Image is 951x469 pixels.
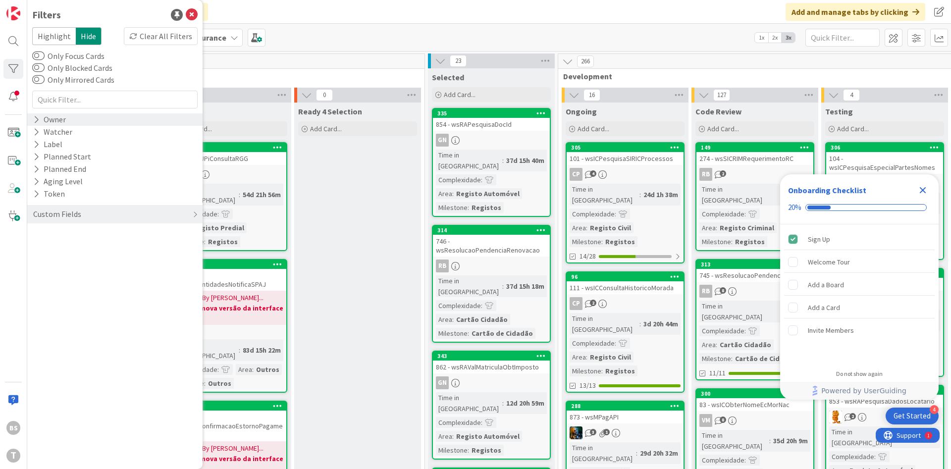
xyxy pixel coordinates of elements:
span: 8 [720,287,726,294]
div: Time in [GEOGRAPHIC_DATA] [436,392,502,414]
div: RL [826,411,943,423]
div: RB [696,285,813,298]
span: : [716,339,717,350]
span: 2x [768,33,782,43]
span: : [601,236,603,247]
div: Add a Board is incomplete. [784,274,935,296]
span: : [874,451,876,462]
span: 3x [782,33,795,43]
span: : [502,398,504,409]
span: Hide [76,27,102,45]
div: 20% [788,203,801,212]
div: 314746 - wsResolucaoPendenciaRenovacao [433,226,550,257]
a: Powered by UserGuiding [785,382,934,400]
div: Sign Up is complete. [784,228,935,250]
a: 3691519 - prjSPAJ_EntidadesNotificaSPAJ[DATE] By [PERSON_NAME]...Aguarda nova versão da interface... [168,259,287,393]
label: Only Mirrored Cards [32,74,114,86]
div: 37d 15h 40m [504,155,547,166]
span: : [468,445,469,456]
div: 1519 - prjSPAJ_EntidadesNotificaSPAJ [169,269,286,291]
div: 233 [174,144,286,151]
div: 369 [169,260,286,269]
div: 343862 - wsRAValMatriculaObtImposto [433,352,550,373]
div: 306104 - wsICPesquisaEspecialPartesNomes [826,143,943,174]
span: 2 [849,413,856,419]
div: Welcome Tour is incomplete. [784,251,935,273]
span: Selected [432,72,464,82]
div: Do not show again [836,370,883,378]
div: Area [436,431,452,442]
div: Invite Members is incomplete. [784,319,935,341]
div: Owner [32,113,67,126]
div: 343 [437,353,550,360]
div: Add and manage tabs by clicking [786,3,925,21]
span: [DATE] By [PERSON_NAME]... [182,443,264,454]
div: Close Checklist [915,182,931,198]
div: 3691519 - prjSPAJ_EntidadesNotificaSPAJ [169,260,286,291]
div: Complexidade [699,455,744,466]
div: 96 [571,273,684,280]
div: GN [433,134,550,147]
span: : [744,208,746,219]
div: Registos [733,236,767,247]
span: Ongoing [566,106,597,116]
div: 746 - wsResolucaoPendenciaRenovacao [433,235,550,257]
div: RB [433,260,550,272]
div: 288 [567,402,684,411]
div: 369 [174,261,286,268]
div: 305 [567,143,684,152]
div: Area [236,364,252,375]
label: Only Blocked Cards [32,62,112,74]
div: Complexidade [829,451,874,462]
div: Watcher [32,126,73,138]
div: 288 [571,403,684,410]
div: Outros [206,378,234,389]
div: RB [436,260,449,272]
div: Get Started [894,411,931,421]
div: 96111 - wsICConsultaHistoricoMorada [567,272,684,294]
a: 314746 - wsResolucaoPendenciaRenovacaoRBTime in [GEOGRAPHIC_DATA]:37d 15h 18mComplexidade:Area:Ca... [432,225,551,343]
span: : [716,222,717,233]
div: RB [699,168,712,181]
div: Registos [603,365,637,376]
span: : [586,222,587,233]
span: 1 [603,429,610,435]
div: 335 [437,110,550,117]
span: : [744,325,746,336]
div: Area [570,222,586,233]
span: : [636,448,637,459]
div: Invite Members [808,324,854,336]
div: Filters [32,7,61,22]
div: 274 - wsSICRIMRequerimentoRC [696,152,813,165]
div: VM [699,414,712,427]
div: 111 - wsICConsultaHistoricoMorada [567,281,684,294]
label: Only Focus Cards [32,50,105,62]
span: Ready 4 Selection [298,106,362,116]
div: Registo Civil [587,352,634,363]
span: : [217,364,219,375]
div: Area [699,339,716,350]
span: : [452,188,454,199]
span: : [452,431,454,442]
div: CP [567,168,684,181]
span: 11/11 [709,368,726,378]
div: 862 - wsRAValMatriculaObtImposto [433,361,550,373]
span: : [615,208,616,219]
div: Registo Civil [587,222,634,233]
div: Checklist Container [780,174,939,400]
div: Planned Start [32,151,92,163]
div: GN [433,376,550,389]
a: 306104 - wsICPesquisaEspecialPartesNomesJCTime in [GEOGRAPHIC_DATA]:2d 17h 31mComplexidade:Area:R... [825,142,944,260]
span: Add Card... [837,124,869,133]
div: Area [436,188,452,199]
span: : [468,202,469,213]
div: Label [32,138,63,151]
div: Add a Card [808,302,840,313]
div: JC [567,426,684,439]
input: Quick Filter... [805,29,880,47]
span: Add Card... [707,124,739,133]
div: Time in [GEOGRAPHIC_DATA] [570,442,636,464]
span: 23 [450,55,467,67]
div: Complexidade [699,325,744,336]
div: 1137 - sapSPAJConfirmacaoEstornoPagamentos [169,411,286,441]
